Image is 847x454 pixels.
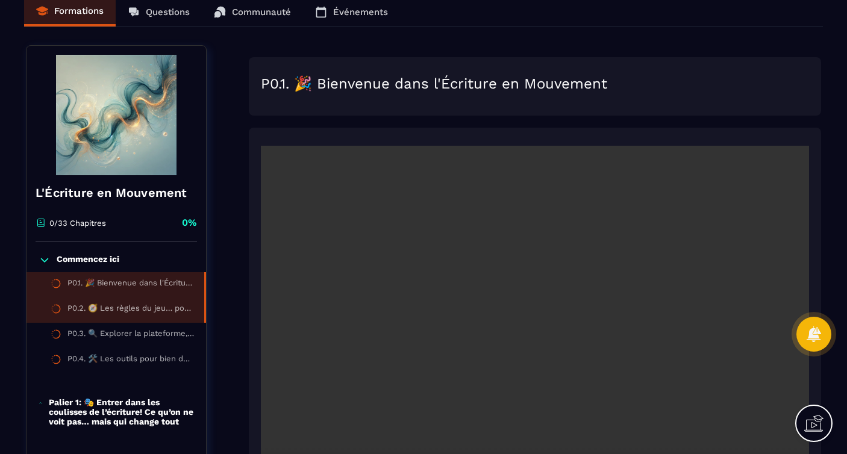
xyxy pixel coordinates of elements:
div: P0.2. 🧭 Les règles du jeu… pour avancer en équipe [67,303,192,317]
h2: P0.1. 🎉 Bienvenue dans l'Écriture en Mouvement [261,75,809,92]
p: Commencez ici [57,254,119,266]
div: P0.4. 🛠️ Les outils pour bien démarrer [67,354,194,367]
p: 0/33 Chapitres [49,219,106,228]
p: 0% [182,216,197,229]
h4: L'Écriture en Mouvement [36,184,197,201]
img: banner [36,55,197,175]
div: P0.1. 🎉 Bienvenue dans l'Écriture en Mouvement [67,278,192,291]
div: P0.3. 🔍 Explorer la plateforme, pas à pas [67,329,194,342]
p: Palier 1: 🎭 Entrer dans les coulisses de l’écriture! Ce qu’on ne voit pas… mais qui change tout [49,397,194,426]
